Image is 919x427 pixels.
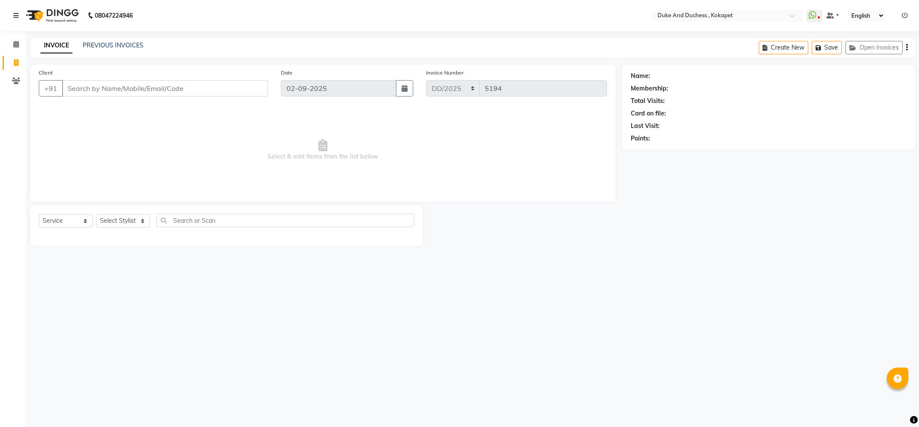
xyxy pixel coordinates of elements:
b: 08047224946 [95,3,133,28]
a: PREVIOUS INVOICES [83,41,143,49]
div: Last Visit: [631,122,660,131]
button: Create New [759,41,808,54]
button: Save [812,41,842,54]
iframe: chat widget [883,393,910,418]
button: +91 [39,80,63,97]
div: Name: [631,72,650,81]
input: Search or Scan [156,214,414,227]
button: Open Invoices [845,41,903,54]
label: Client [39,69,53,77]
div: Membership: [631,84,668,93]
div: Card on file: [631,109,666,118]
label: Invoice Number [426,69,464,77]
img: logo [22,3,81,28]
input: Search by Name/Mobile/Email/Code [62,80,268,97]
a: INVOICE [40,38,72,53]
div: Total Visits: [631,97,665,106]
label: Date [281,69,293,77]
div: Points: [631,134,650,143]
span: Select & add items from the list below [39,107,607,193]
